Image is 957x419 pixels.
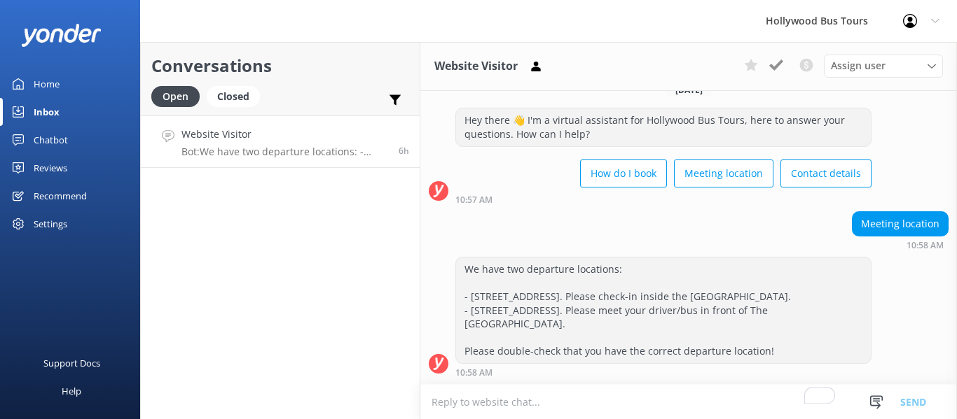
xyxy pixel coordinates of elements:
div: Open [151,86,200,107]
h3: Website Visitor [434,57,518,76]
strong: 10:58 AM [907,241,944,250]
div: Hey there 👋 I'm a virtual assistant for Hollywood Bus Tours, here to answer your questions. How c... [456,108,871,145]
div: Home [34,70,60,98]
div: Assign User [824,55,943,77]
span: Sep 19 2025 10:58am (UTC -07:00) America/Tijuana [399,145,409,157]
div: Inbox [34,98,60,126]
a: Website VisitorBot:We have two departure locations: - [STREET_ADDRESS]. Please check-in inside th... [141,115,420,168]
div: Recommend [34,182,87,210]
h4: Website Visitor [181,127,388,142]
div: Sep 19 2025 10:58am (UTC -07:00) America/Tijuana [455,367,872,377]
h2: Conversations [151,52,409,79]
div: Reviews [34,154,67,182]
div: Closed [207,86,260,107]
strong: 10:58 AM [455,369,493,377]
button: Meeting location [674,159,773,187]
div: Meeting location [853,212,948,236]
button: How do I book [580,159,667,187]
textarea: To enrich screen reader interactions, please activate Accessibility in Grammarly extension settings [420,385,957,419]
div: Settings [34,210,67,238]
button: Contact details [780,159,872,187]
div: Sep 19 2025 10:57am (UTC -07:00) America/Tijuana [455,194,872,204]
a: Open [151,88,207,104]
a: Closed [207,88,267,104]
div: Support Docs [43,349,100,377]
div: Help [62,377,81,405]
img: yonder-white-logo.png [21,24,102,47]
strong: 10:57 AM [455,196,493,204]
span: Assign user [831,58,886,73]
div: Chatbot [34,126,68,154]
p: Bot: We have two departure locations: - [STREET_ADDRESS]. Please check-in inside the [GEOGRAPHIC_... [181,145,388,158]
div: We have two departure locations: - [STREET_ADDRESS]. Please check-in inside the [GEOGRAPHIC_DATA]... [456,257,871,363]
div: Sep 19 2025 10:58am (UTC -07:00) America/Tijuana [852,240,949,250]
